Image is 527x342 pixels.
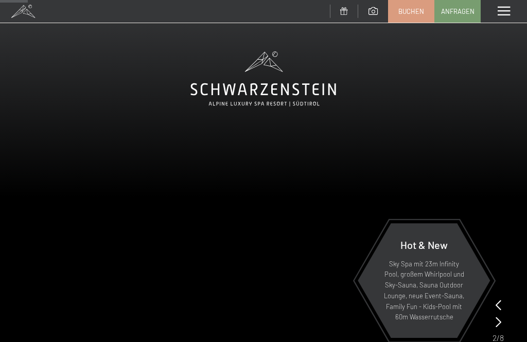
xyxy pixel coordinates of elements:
p: Sky Spa mit 23m Infinity Pool, großem Whirlpool und Sky-Sauna, Sauna Outdoor Lounge, neue Event-S... [383,259,465,323]
span: Hot & New [400,239,448,251]
span: Anfragen [441,7,475,16]
a: Hot & New Sky Spa mit 23m Infinity Pool, großem Whirlpool und Sky-Sauna, Sauna Outdoor Lounge, ne... [357,223,491,338]
span: Buchen [398,7,424,16]
a: Anfragen [435,1,480,22]
a: Buchen [389,1,434,22]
